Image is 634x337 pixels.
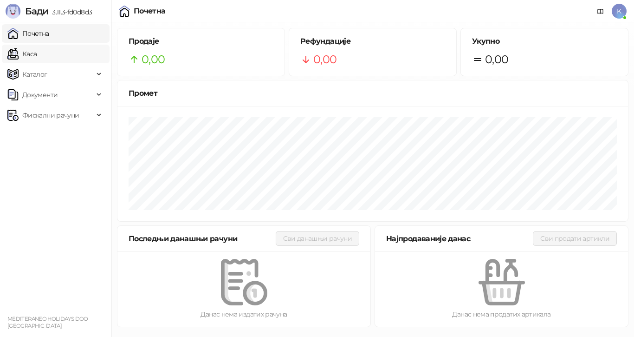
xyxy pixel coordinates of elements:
[129,87,617,99] div: Промет
[132,309,356,319] div: Данас нема издатих рачуна
[48,8,92,16] span: 3.11.3-fd0d8d3
[129,233,276,244] div: Последњи данашњи рачуни
[22,106,79,125] span: Фискални рачуни
[25,6,48,17] span: Бади
[612,4,627,19] span: K
[6,4,20,19] img: Logo
[7,45,37,63] a: Каса
[22,86,58,104] span: Документи
[300,36,445,47] h5: Рефундације
[472,36,617,47] h5: Укупно
[313,51,336,68] span: 0,00
[593,4,608,19] a: Документација
[22,65,47,84] span: Каталог
[533,231,617,246] button: Сви продати артикли
[142,51,165,68] span: 0,00
[7,316,88,329] small: MEDITERANEO HOLIDAYS DOO [GEOGRAPHIC_DATA]
[7,24,49,43] a: Почетна
[129,36,273,47] h5: Продаје
[386,233,533,244] div: Најпродаваније данас
[485,51,508,68] span: 0,00
[276,231,359,246] button: Сви данашњи рачуни
[390,309,613,319] div: Данас нема продатих артикала
[134,7,166,15] div: Почетна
